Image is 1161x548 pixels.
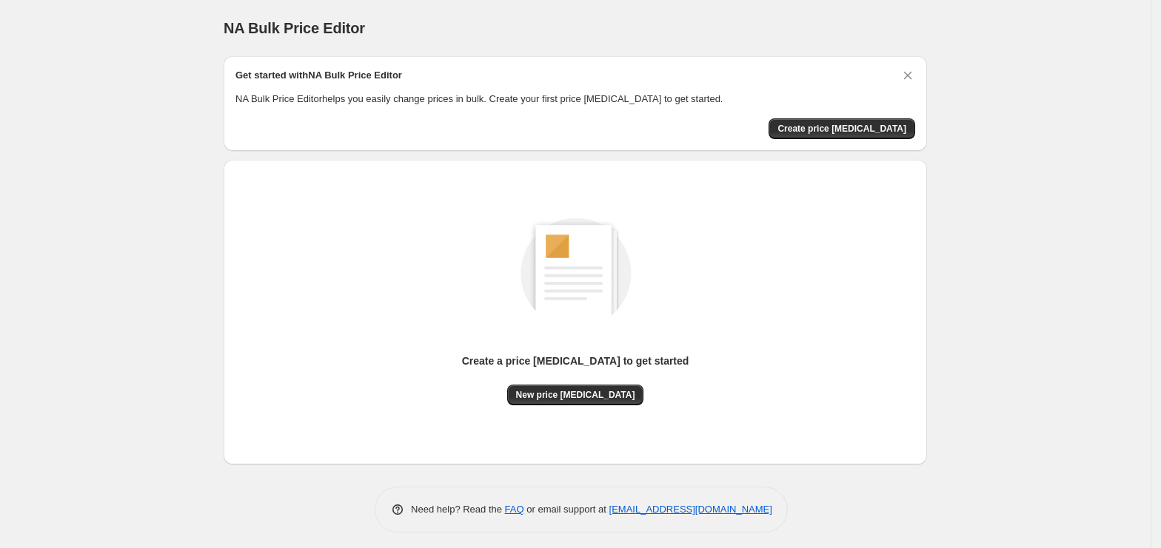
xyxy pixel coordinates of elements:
button: Create price change job [769,118,915,139]
a: [EMAIL_ADDRESS][DOMAIN_NAME] [609,504,772,515]
span: or email support at [524,504,609,515]
p: Create a price [MEDICAL_DATA] to get started [462,354,689,368]
span: Need help? Read the [411,504,505,515]
h2: Get started with NA Bulk Price Editor [235,68,402,83]
p: NA Bulk Price Editor helps you easily change prices in bulk. Create your first price [MEDICAL_DAT... [235,92,915,106]
span: Create price [MEDICAL_DATA] [777,123,906,135]
span: NA Bulk Price Editor [224,20,365,36]
button: Dismiss card [900,68,915,83]
button: New price [MEDICAL_DATA] [507,385,644,405]
span: New price [MEDICAL_DATA] [516,389,635,401]
a: FAQ [505,504,524,515]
